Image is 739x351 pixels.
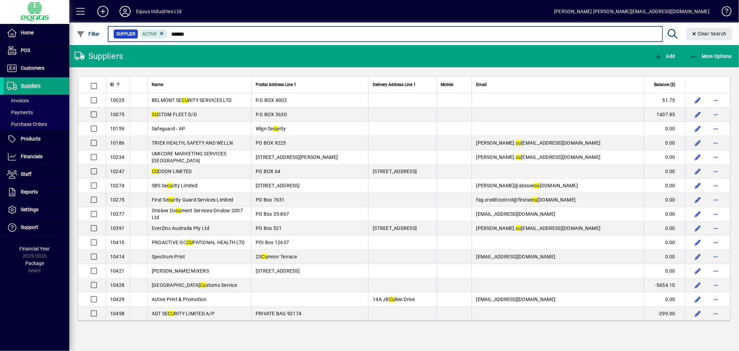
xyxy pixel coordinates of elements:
[686,28,732,40] button: Clear
[3,118,69,130] a: Purchase Orders
[152,140,233,146] span: TRIEX HEALTH, SAFETY AND WELLN
[690,53,732,59] span: More Options
[110,297,124,302] span: 10429
[710,251,721,262] button: More options
[3,201,69,219] a: Settings
[3,183,69,201] a: Reports
[152,240,245,245] span: PROACTIVE OC PATIONAL HEALTH LTD
[110,197,124,203] span: 10275
[476,254,555,259] span: [EMAIL_ADDRESS][DOMAIN_NAME]
[110,140,124,146] span: 10186
[476,211,555,217] span: [EMAIL_ADDRESS][DOMAIN_NAME]
[110,81,114,88] span: ID
[110,225,124,231] span: 10391
[110,254,124,259] span: 10414
[256,169,280,174] span: PO BOX 64
[152,225,210,231] span: EverZinc Australia Pty Ltd
[75,28,102,40] button: Filter
[256,154,338,160] span: [STREET_ADDRESS][PERSON_NAME]
[373,297,415,302] span: 14A JB llen Drive
[182,97,188,103] em: CU
[152,311,214,316] span: ADT SE RITY LIMITED A/P
[110,81,126,88] div: ID
[136,6,182,17] div: Equus Industries Ltd
[534,183,540,188] em: cu
[710,237,721,248] button: More options
[152,151,227,163] span: UMICORE MARKETING SERVICES [GEOGRAPHIC_DATA]
[688,50,734,62] button: More Options
[476,197,575,203] span: fsg.creditcontrol@firstse [DOMAIN_NAME]
[710,294,721,305] button: More options
[152,254,185,259] span: Spectrum Print
[256,81,296,88] span: Postal Address Line 1
[692,95,703,106] button: Edit
[692,180,703,191] button: Edit
[373,169,417,174] span: [STREET_ADDRESS]
[168,197,174,203] em: cu
[516,154,521,160] em: cu
[21,189,38,195] span: Reports
[516,140,521,146] em: cu
[648,81,681,88] div: Balance ($)
[692,265,703,276] button: Edit
[256,97,287,103] span: P.O BOX 4002
[176,208,181,213] em: cu
[710,280,721,291] button: More options
[710,152,721,163] button: More options
[710,123,721,134] button: More options
[74,51,123,62] div: Suppliers
[256,240,289,245] span: POI Box 12637
[692,280,703,291] button: Edit
[7,110,33,115] span: Payments
[476,297,555,302] span: [EMAIL_ADDRESS][DOMAIN_NAME]
[143,32,157,36] span: Active
[3,166,69,183] a: Staff
[643,150,685,164] td: 0.00
[25,260,44,266] span: Package
[256,311,301,316] span: PRIVATE BAG 92174
[652,50,677,62] button: Add
[643,164,685,179] td: 0.00
[110,211,124,217] span: 10377
[256,268,300,274] span: [STREET_ADDRESS]
[110,183,124,188] span: 10274
[152,112,158,117] em: CU
[532,197,538,203] em: cu
[21,48,30,53] span: POS
[692,109,703,120] button: Edit
[152,169,158,174] em: CU
[643,122,685,136] td: 0.00
[643,236,685,250] td: 0.00
[643,278,685,292] td: -5454.10
[186,240,193,245] em: CU
[516,225,521,231] em: cu
[256,112,287,117] span: P.O BOX 3630
[643,221,685,236] td: 0.00
[692,223,703,234] button: Edit
[692,152,703,163] button: Edit
[77,31,100,37] span: Filter
[256,197,285,203] span: PO Box 7631
[643,136,685,150] td: 0.00
[710,166,721,177] button: More options
[152,197,233,203] span: First Se rity Guard Services Limited
[21,83,41,88] span: Suppliers
[256,225,282,231] span: PO Box 521
[643,292,685,307] td: 0.00
[256,126,286,131] span: Wlgn Se rity
[262,254,268,259] em: Cu
[441,81,468,88] div: Mobile
[167,183,173,188] em: cu
[7,98,29,103] span: Invoices
[21,154,43,159] span: Financials
[114,5,136,18] button: Profile
[643,207,685,221] td: 0.00
[710,95,721,106] button: More options
[110,126,124,131] span: 10159
[273,126,279,131] em: cu
[643,307,685,320] td: -299.00
[21,30,34,35] span: Home
[373,225,417,231] span: [STREET_ADDRESS]
[110,154,124,160] span: 10234
[3,42,69,59] a: POS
